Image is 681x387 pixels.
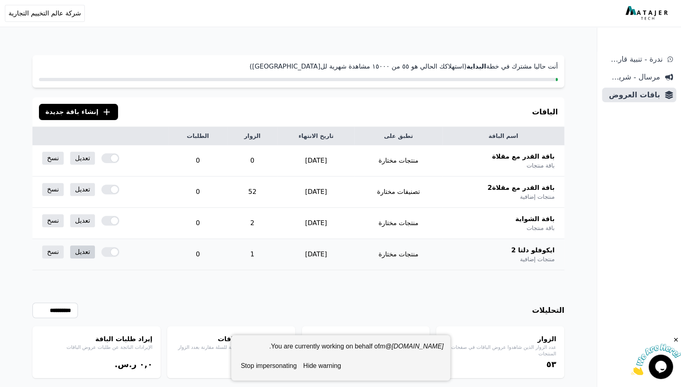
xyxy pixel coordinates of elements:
span: باقات العروض [605,89,660,101]
th: الطلبات [169,127,227,145]
a: تعديل [70,152,95,165]
a: تعديل [70,214,95,227]
td: 52 [227,176,277,208]
th: تطبق على [354,127,443,145]
iframe: chat widget [631,336,681,375]
span: ر.س. [114,359,136,369]
button: إنشاء باقة جديدة [39,104,118,120]
td: 0 [169,208,227,239]
td: 2 [227,208,277,239]
p: أنت حاليا مشترك في خطة (استهلاكك الحالي هو ٥٥ من ١٥۰۰۰ مشاهدة شهرية لل[GEOGRAPHIC_DATA]) [39,62,558,71]
h3: الباقات [532,106,558,118]
a: تعديل [70,183,95,196]
p: النسبة المئوية لمعدل الاضافة للسلة مقارنة بعدد الزوار [175,344,287,350]
td: منتجات مختارة [354,208,443,239]
a: نسخ [42,183,64,196]
h4: معدل التحويل للباقات [175,334,287,344]
strong: البداية [466,62,486,70]
span: إنشاء باقة جديدة [45,107,99,117]
span: باقة الشواية [515,214,554,224]
div: You are currently working on behalf of . [238,342,444,358]
span: منتجات إضافية [520,255,554,263]
h4: إيراد طلبات الباقة [41,334,153,344]
a: نسخ [42,152,64,165]
h3: التحليلات [532,305,564,316]
span: ندرة - تنبية قارب علي النفاذ [605,54,662,65]
span: باقة القدر مع مقلاة [492,152,554,161]
span: باقة منتجات [526,224,554,232]
span: شركة عالم التخييم التجارية [9,9,81,18]
span: باقة القدر مع مقلاة2 [488,183,554,193]
td: [DATE] [277,176,354,208]
td: 0 [169,145,227,176]
td: 0 [169,239,227,270]
td: [DATE] [277,145,354,176]
a: نسخ [42,245,64,258]
td: 1 [227,239,277,270]
th: الزوار [227,127,277,145]
button: شركة عالم التخييم التجارية [5,5,85,22]
p: عدد الزوار الذين شاهدوا عروض الباقات في صفحات المنتجات [444,344,556,357]
span: مرسال - شريط دعاية [605,71,660,83]
td: 0 [169,176,227,208]
span: باقة منتجات [526,161,554,170]
div: ٥۳ [444,359,556,370]
em: m@[DOMAIN_NAME] [380,343,444,350]
td: [DATE] [277,208,354,239]
bdi: ۰,۰ [140,359,153,369]
span: منتجات إضافية [520,193,554,201]
span: ايكوفلو دلتا 2 [511,245,554,255]
button: stop impersonating [238,358,300,374]
img: MatajerTech Logo [625,6,670,21]
td: تصنيفات مختارة [354,176,443,208]
a: نسخ [42,214,64,227]
td: 0 [227,145,277,176]
p: الإيرادات الناتجة عن طلبات عروض الباقات [41,344,153,350]
a: تعديل [70,245,95,258]
th: اسم الباقة [443,127,565,145]
button: hide warning [300,358,344,374]
td: [DATE] [277,239,354,270]
td: منتجات مختارة [354,145,443,176]
th: تاريخ الانتهاء [277,127,354,145]
h4: الزوار [444,334,556,344]
td: منتجات مختارة [354,239,443,270]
